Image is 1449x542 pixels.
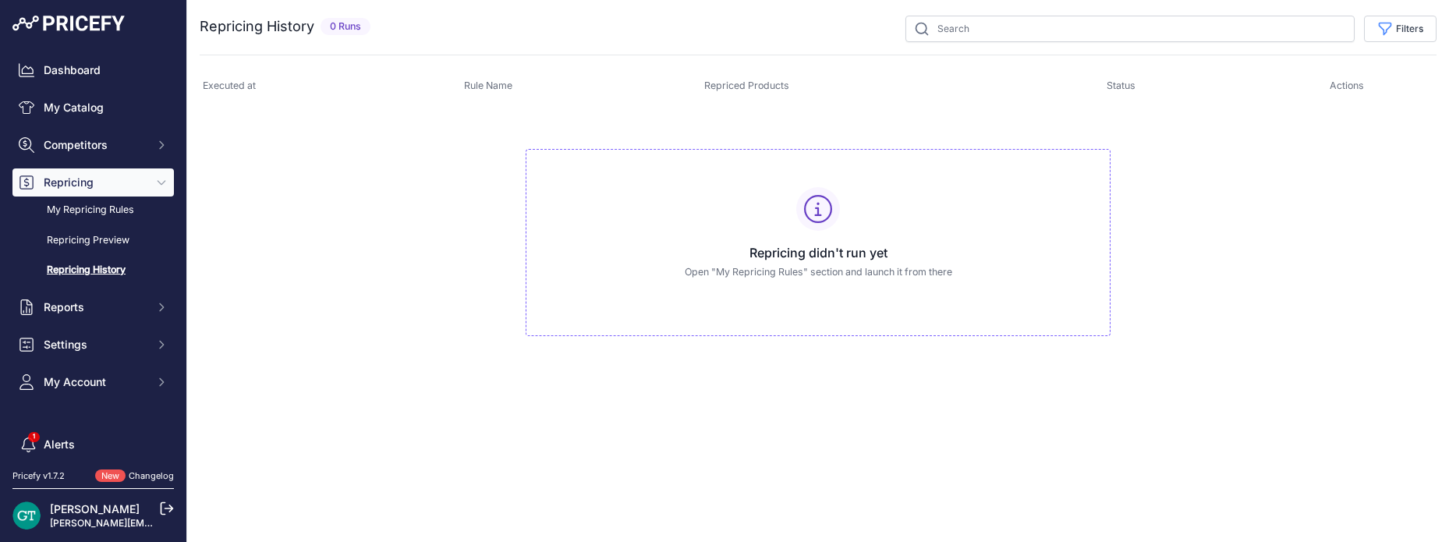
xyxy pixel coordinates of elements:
[12,16,125,31] img: Pricefy Logo
[1364,16,1437,42] button: Filters
[129,470,174,481] a: Changelog
[203,80,256,91] span: Executed at
[12,56,174,84] a: Dashboard
[704,80,789,91] span: Repriced Products
[12,469,65,483] div: Pricefy v1.7.2
[12,430,174,459] a: Alerts
[12,168,174,197] button: Repricing
[12,94,174,122] a: My Catalog
[50,517,290,529] a: [PERSON_NAME][EMAIL_ADDRESS][DOMAIN_NAME]
[321,18,370,36] span: 0 Runs
[12,227,174,254] a: Repricing Preview
[12,56,174,518] nav: Sidebar
[12,293,174,321] button: Reports
[464,80,512,91] span: Rule Name
[44,137,146,153] span: Competitors
[12,131,174,159] button: Competitors
[1107,80,1135,91] span: Status
[44,374,146,390] span: My Account
[200,16,314,37] h2: Repricing History
[44,337,146,352] span: Settings
[12,368,174,396] button: My Account
[12,197,174,224] a: My Repricing Rules
[905,16,1355,42] input: Search
[539,243,1097,262] h3: Repricing didn't run yet
[1330,80,1364,91] span: Actions
[44,299,146,315] span: Reports
[44,175,146,190] span: Repricing
[539,265,1097,280] p: Open "My Repricing Rules" section and launch it from there
[12,331,174,359] button: Settings
[95,469,126,483] span: New
[12,257,174,284] a: Repricing History
[50,502,140,515] a: [PERSON_NAME]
